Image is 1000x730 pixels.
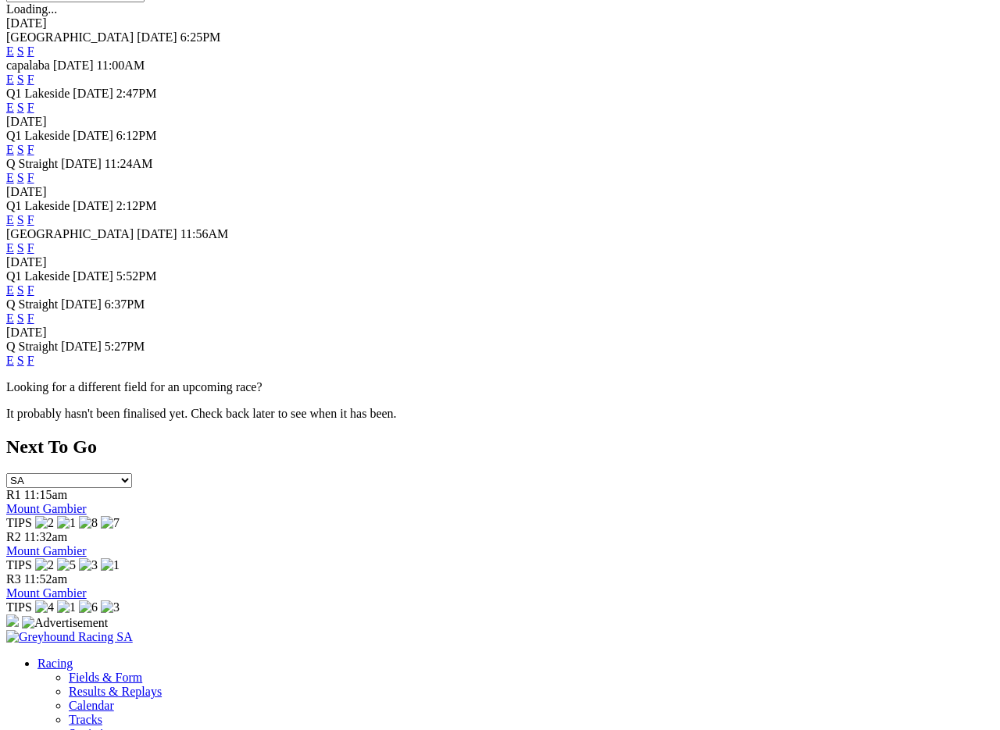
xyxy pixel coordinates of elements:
[35,516,54,530] img: 2
[6,213,14,226] a: E
[6,101,14,114] a: E
[27,354,34,367] a: F
[6,407,397,420] partial: It probably hasn't been finalised yet. Check back later to see when it has been.
[6,171,14,184] a: E
[69,671,142,684] a: Fields & Form
[17,171,24,184] a: S
[6,2,57,16] span: Loading...
[79,558,98,572] img: 3
[79,600,98,614] img: 6
[17,143,24,156] a: S
[6,45,14,58] a: E
[101,558,120,572] img: 1
[6,87,70,100] span: Q1 Lakeside
[105,340,145,353] span: 5:27PM
[6,586,87,600] a: Mount Gambier
[6,241,14,255] a: E
[37,657,73,670] a: Racing
[6,59,50,72] span: capalaba
[6,30,134,44] span: [GEOGRAPHIC_DATA]
[24,530,67,543] span: 11:32am
[27,171,34,184] a: F
[69,699,114,712] a: Calendar
[180,30,221,44] span: 6:25PM
[24,572,67,586] span: 11:52am
[27,241,34,255] a: F
[6,530,21,543] span: R2
[6,129,70,142] span: Q1 Lakeside
[27,213,34,226] a: F
[27,283,34,297] a: F
[6,488,21,501] span: R1
[6,227,134,240] span: [GEOGRAPHIC_DATA]
[6,115,994,129] div: [DATE]
[17,213,24,226] a: S
[6,269,70,283] span: Q1 Lakeside
[101,516,120,530] img: 7
[17,45,24,58] a: S
[27,45,34,58] a: F
[6,312,14,325] a: E
[116,87,157,100] span: 2:47PM
[6,297,58,311] span: Q Straight
[6,600,32,614] span: TIPS
[116,129,157,142] span: 6:12PM
[22,616,108,630] img: Advertisement
[6,283,14,297] a: E
[105,297,145,311] span: 6:37PM
[6,614,19,627] img: 15187_Greyhounds_GreysPlayCentral_Resize_SA_WebsiteBanner_300x115_2025.jpg
[73,87,113,100] span: [DATE]
[69,685,162,698] a: Results & Replays
[6,630,133,644] img: Greyhound Racing SA
[6,185,994,199] div: [DATE]
[73,269,113,283] span: [DATE]
[101,600,120,614] img: 3
[35,558,54,572] img: 2
[73,129,113,142] span: [DATE]
[116,269,157,283] span: 5:52PM
[6,326,994,340] div: [DATE]
[6,544,87,557] a: Mount Gambier
[27,143,34,156] a: F
[116,199,157,212] span: 2:12PM
[6,340,58,353] span: Q Straight
[6,255,994,269] div: [DATE]
[180,227,229,240] span: 11:56AM
[6,143,14,156] a: E
[79,516,98,530] img: 8
[27,312,34,325] a: F
[6,502,87,515] a: Mount Gambier
[17,73,24,86] a: S
[24,488,67,501] span: 11:15am
[137,227,177,240] span: [DATE]
[69,713,102,726] a: Tracks
[57,516,76,530] img: 1
[61,297,102,311] span: [DATE]
[6,572,21,586] span: R3
[17,283,24,297] a: S
[57,558,76,572] img: 5
[17,241,24,255] a: S
[53,59,94,72] span: [DATE]
[6,157,58,170] span: Q Straight
[137,30,177,44] span: [DATE]
[6,354,14,367] a: E
[6,558,32,572] span: TIPS
[6,516,32,529] span: TIPS
[35,600,54,614] img: 4
[73,199,113,212] span: [DATE]
[27,101,34,114] a: F
[17,312,24,325] a: S
[57,600,76,614] img: 1
[97,59,145,72] span: 11:00AM
[6,199,70,212] span: Q1 Lakeside
[105,157,153,170] span: 11:24AM
[61,157,102,170] span: [DATE]
[17,101,24,114] a: S
[6,436,994,458] h2: Next To Go
[27,73,34,86] a: F
[6,380,994,394] p: Looking for a different field for an upcoming race?
[17,354,24,367] a: S
[6,16,994,30] div: [DATE]
[6,73,14,86] a: E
